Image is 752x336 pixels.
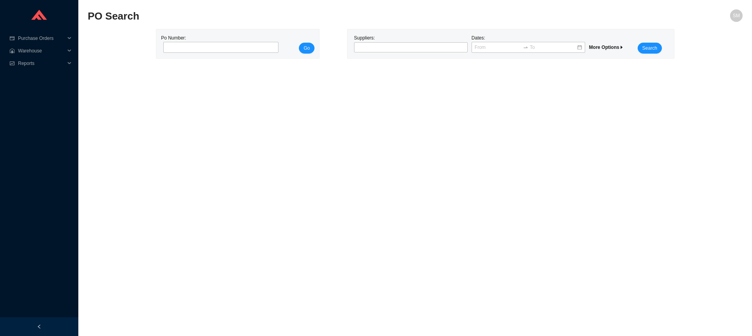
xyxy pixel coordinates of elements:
span: fund [9,61,15,66]
span: caret-right [619,45,624,50]
span: More Options [589,45,624,50]
span: Go [304,44,310,52]
span: Search [642,44,657,52]
button: Go [299,43,315,54]
span: swap-right [523,45,528,50]
span: to [523,45,528,50]
span: SM [733,9,740,22]
div: Suppliers: [352,34,470,54]
span: Purchase Orders [18,32,65,45]
div: Po Number: [161,34,276,54]
input: From [475,43,521,51]
input: To [530,43,577,51]
span: left [37,324,42,329]
button: Search [638,43,662,54]
h2: PO Search [88,9,579,23]
span: Warehouse [18,45,65,57]
span: credit-card [9,36,15,41]
span: Reports [18,57,65,70]
div: Dates: [470,34,587,54]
